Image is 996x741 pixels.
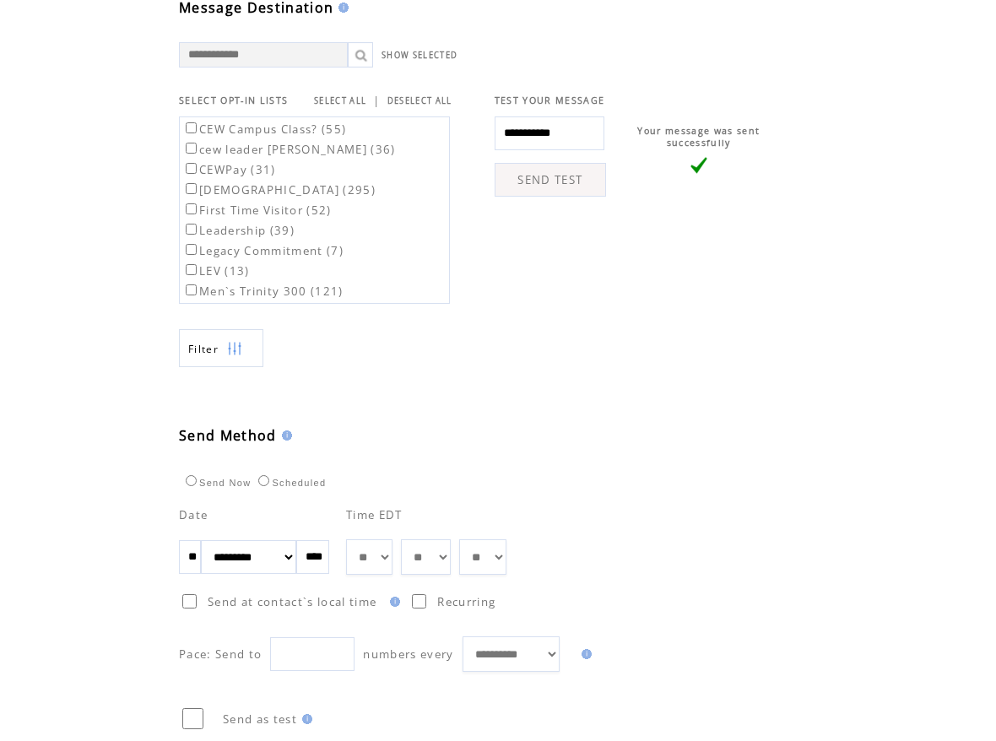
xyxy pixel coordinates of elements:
span: TEST YOUR MESSAGE [495,95,605,106]
img: vLarge.png [690,157,707,174]
label: cew leader [PERSON_NAME] (36) [182,142,396,157]
label: CEW Campus Class? (55) [182,122,346,137]
label: CEWPay (31) [182,162,276,177]
label: Leadership (39) [182,223,295,238]
img: help.gif [297,714,312,724]
a: Filter [179,329,263,367]
span: Send Method [179,426,277,445]
img: help.gif [576,649,592,659]
input: Send Now [186,475,197,486]
span: Time EDT [346,507,403,522]
span: Send at contact`s local time [208,594,376,609]
input: cew leader [PERSON_NAME] (36) [186,143,197,154]
a: DESELECT ALL [387,95,452,106]
span: SELECT OPT-IN LISTS [179,95,288,106]
input: Scheduled [258,475,269,486]
img: help.gif [385,597,400,607]
span: Your message was sent successfully [637,125,760,149]
img: filters.png [227,330,242,368]
input: Men`s Trinity 300 (121) [186,284,197,295]
img: help.gif [277,430,292,441]
input: CEWPay (31) [186,163,197,174]
a: SHOW SELECTED [382,50,457,61]
span: Recurring [437,594,495,609]
label: [DEMOGRAPHIC_DATA] (295) [182,182,376,197]
label: Send Now [181,478,251,488]
input: LEV (13) [186,264,197,275]
label: Legacy Commitment (7) [182,243,344,258]
input: Leadership (39) [186,224,197,235]
img: help.gif [333,3,349,13]
span: Date [179,507,208,522]
span: numbers every [363,646,453,662]
label: LEV (13) [182,263,250,279]
label: First Time Visitor (52) [182,203,332,218]
input: First Time Visitor (52) [186,203,197,214]
span: Show filters [188,342,219,356]
span: | [373,93,380,108]
label: Men`s Trinity 300 (121) [182,284,344,299]
input: Legacy Commitment (7) [186,244,197,255]
input: CEW Campus Class? (55) [186,122,197,133]
label: Scheduled [254,478,326,488]
input: [DEMOGRAPHIC_DATA] (295) [186,183,197,194]
span: Send as test [223,711,297,727]
span: Pace: Send to [179,646,262,662]
a: SEND TEST [495,163,606,197]
a: SELECT ALL [314,95,366,106]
